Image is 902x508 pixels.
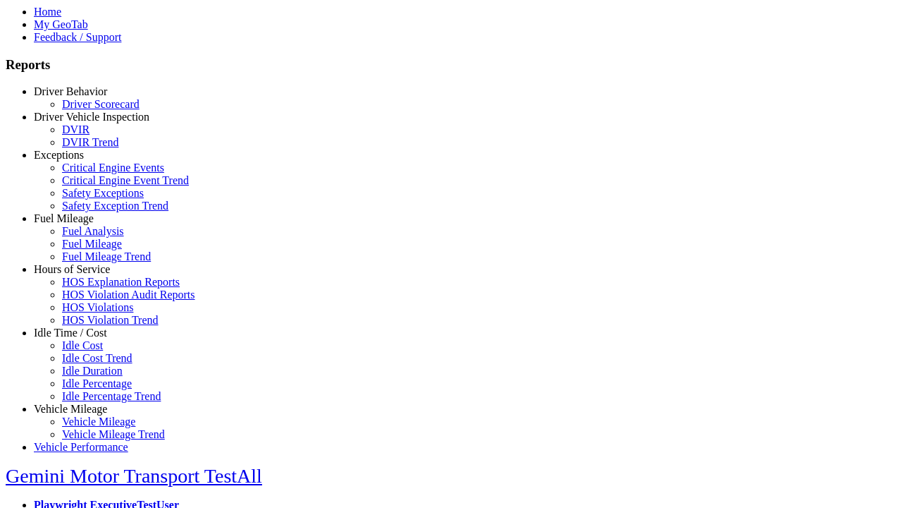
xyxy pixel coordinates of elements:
a: Gemini Motor Transport TestAll [6,465,262,487]
a: Idle Duration [62,365,123,377]
a: Driver Vehicle Inspection [34,111,149,123]
a: Hours of Service [34,263,110,275]
a: DVIR Trend [62,136,118,148]
a: Idle Percentage [62,377,132,389]
a: Feedback / Support [34,31,121,43]
a: Home [34,6,61,18]
a: Fuel Mileage [34,212,94,224]
a: Vehicle Mileage [34,403,107,415]
a: Idle Cost [62,339,103,351]
a: HOS Violations [62,301,133,313]
a: Driver Behavior [34,85,107,97]
a: HOS Violation Audit Reports [62,289,195,301]
a: Idle Percentage Trend [62,390,161,402]
a: Fuel Mileage [62,238,122,250]
a: HOS Explanation Reports [62,276,180,288]
h3: Reports [6,57,896,73]
a: Fuel Analysis [62,225,124,237]
a: Idle Time / Cost [34,327,107,339]
a: HOS Violation Trend [62,314,159,326]
a: Driver Scorecard [62,98,140,110]
a: DVIR [62,123,89,135]
a: Fuel Mileage Trend [62,250,151,262]
a: Safety Exception Trend [62,200,168,212]
a: Safety Exceptions [62,187,144,199]
a: Exceptions [34,149,84,161]
a: Critical Engine Event Trend [62,174,189,186]
a: My GeoTab [34,18,88,30]
a: Vehicle Mileage Trend [62,428,165,440]
a: Vehicle Mileage [62,416,135,428]
a: Idle Cost Trend [62,352,132,364]
a: Vehicle Performance [34,441,128,453]
a: Critical Engine Events [62,162,164,174]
